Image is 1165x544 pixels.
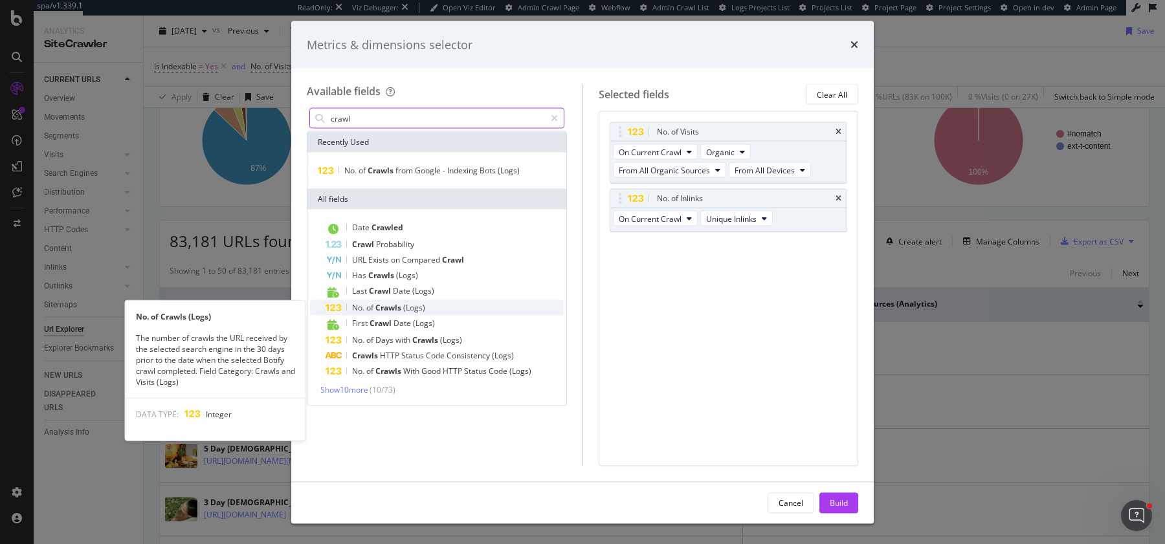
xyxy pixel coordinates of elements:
[376,239,414,250] span: Probability
[126,310,305,321] div: No. of Crawls (Logs)
[700,211,773,226] button: Unique Inlinks
[830,497,848,508] div: Build
[366,302,375,313] span: of
[352,318,370,329] span: First
[421,365,443,376] span: Good
[613,211,698,226] button: On Current Crawl
[401,350,426,361] span: Status
[426,350,447,361] span: Code
[806,84,858,105] button: Clear All
[610,189,848,232] div: No. of InlinkstimesOn Current CrawlUnique Inlinks
[619,164,710,175] span: From All Organic Sources
[375,302,403,313] span: Crawls
[359,165,368,176] span: of
[368,254,391,265] span: Exists
[352,222,372,233] span: Date
[368,270,396,281] span: Crawls
[700,144,751,160] button: Organic
[447,350,492,361] span: Consistency
[819,492,858,513] button: Build
[850,36,858,53] div: times
[447,165,480,176] span: Indexing
[599,87,669,102] div: Selected fields
[126,332,305,387] div: The number of crawls the URL received by the selected search engine in the 30 days prior to the d...
[657,125,699,138] div: No. of Visits
[403,302,425,313] span: (Logs)
[307,36,472,53] div: Metrics & dimensions selector
[735,164,795,175] span: From All Devices
[394,318,413,329] span: Date
[492,350,514,361] span: (Logs)
[320,384,368,395] span: Show 10 more
[610,122,848,184] div: No. of VisitstimesOn Current CrawlOrganicFrom All Organic SourcesFrom All Devices
[291,21,874,523] div: modal
[352,350,380,361] span: Crawls
[443,165,447,176] span: -
[440,334,462,345] span: (Logs)
[613,144,698,160] button: On Current Crawl
[329,109,545,128] input: Search by field name
[836,195,841,202] div: times
[352,334,366,345] span: No.
[395,334,412,345] span: with
[370,384,395,395] span: ( 10 / 73 )
[307,132,566,153] div: Recently Used
[380,350,401,361] span: HTTP
[412,334,440,345] span: Crawls
[370,318,394,329] span: Crawl
[509,365,531,376] span: (Logs)
[375,365,403,376] span: Crawls
[375,334,395,345] span: Days
[619,146,682,157] span: On Current Crawl
[307,84,381,98] div: Available fields
[443,365,464,376] span: HTTP
[706,213,757,224] span: Unique Inlinks
[366,334,375,345] span: of
[352,239,376,250] span: Crawl
[395,165,415,176] span: from
[352,254,368,265] span: URL
[402,254,442,265] span: Compared
[489,365,509,376] span: Code
[403,365,421,376] span: With
[393,285,412,296] span: Date
[412,285,434,296] span: (Logs)
[779,497,803,508] div: Cancel
[836,128,841,136] div: times
[413,318,435,329] span: (Logs)
[396,270,418,281] span: (Logs)
[366,365,375,376] span: of
[391,254,402,265] span: on
[706,146,735,157] span: Organic
[1121,500,1152,531] iframe: Intercom live chat
[368,165,395,176] span: Crawls
[352,270,368,281] span: Has
[442,254,464,265] span: Crawl
[498,165,520,176] span: (Logs)
[619,213,682,224] span: On Current Crawl
[480,165,498,176] span: Bots
[613,162,726,178] button: From All Organic Sources
[352,285,369,296] span: Last
[817,89,847,100] div: Clear All
[768,492,814,513] button: Cancel
[344,165,359,176] span: No.
[372,222,403,233] span: Crawled
[352,365,366,376] span: No.
[352,302,366,313] span: No.
[307,189,566,210] div: All fields
[657,192,703,205] div: No. of Inlinks
[464,365,489,376] span: Status
[369,285,393,296] span: Crawl
[729,162,811,178] button: From All Devices
[415,165,443,176] span: Google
